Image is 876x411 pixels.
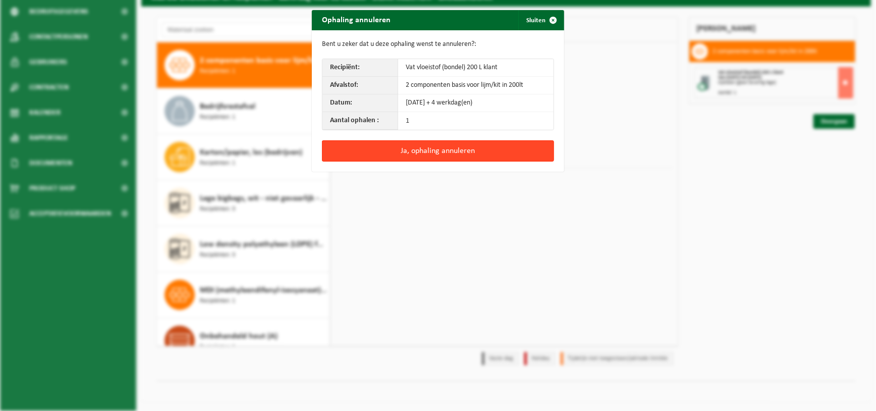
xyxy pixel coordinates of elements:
h2: Ophaling annuleren [312,10,401,29]
button: Ja, ophaling annuleren [322,140,554,162]
th: Aantal ophalen : [322,112,398,130]
th: Datum: [322,94,398,112]
td: 1 [398,112,554,130]
td: Vat vloeistof (bondel) 200 L klant [398,59,554,77]
th: Afvalstof: [322,77,398,94]
th: Recipiënt: [322,59,398,77]
button: Sluiten [518,10,563,30]
td: 2 componenten basis voor lijm/kit in 200lt [398,77,554,94]
td: [DATE] + 4 werkdag(en) [398,94,554,112]
p: Bent u zeker dat u deze ophaling wenst te annuleren?: [322,40,554,48]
